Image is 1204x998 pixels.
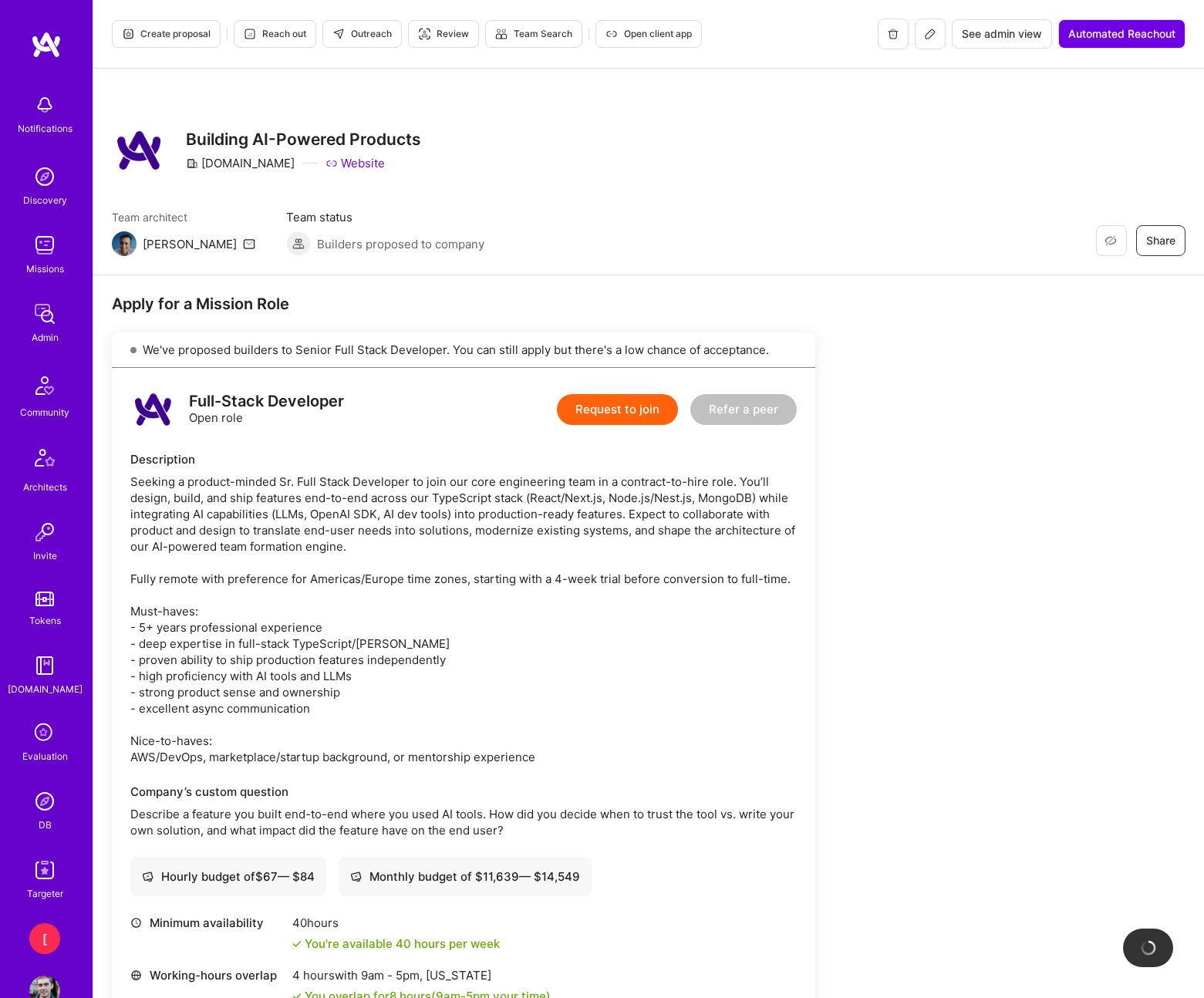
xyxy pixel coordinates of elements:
i: icon EyeClosed [1105,234,1117,247]
div: [PERSON_NAME] [143,236,237,252]
div: Minimum availability [130,915,285,931]
div: Evaluation [22,748,68,764]
img: Team Architect [112,231,137,256]
img: loading [1138,937,1158,958]
img: logo [130,386,177,433]
a: Website [325,155,385,171]
img: bell [29,89,60,120]
div: Description [130,451,797,467]
button: Team Search [485,20,582,48]
img: Community [26,367,63,404]
span: Review [418,27,469,41]
img: teamwork [29,230,60,261]
div: Missions [26,261,64,277]
div: Invite [33,548,57,564]
img: tokens [35,592,54,606]
i: icon Clock [130,917,142,929]
img: Architects [26,442,63,479]
i: icon Check [292,939,302,949]
button: Open client app [595,20,702,48]
div: Open role [189,393,344,426]
i: icon CompanyGray [186,157,198,170]
img: guide book [29,650,60,681]
h3: Building AI-Powered Products [186,130,421,149]
span: Team status [286,209,484,225]
div: Discovery [23,192,67,208]
span: Outreach [332,27,392,41]
span: See admin view [962,26,1042,42]
img: Builders proposed to company [286,231,311,256]
div: Tokens [29,612,61,629]
button: Reach out [234,20,316,48]
div: Community [20,404,69,420]
button: Create proposal [112,20,221,48]
span: Team architect [112,209,255,225]
span: 9am - 5pm , [358,968,426,983]
div: DB [39,817,52,833]
div: Full-Stack Developer [189,393,344,410]
span: Reach out [244,27,306,41]
i: icon World [130,969,142,981]
i: icon Targeter [418,28,430,40]
img: Skill Targeter [29,855,60,885]
button: Automated Reachout [1058,19,1185,49]
div: [DOMAIN_NAME] [186,155,295,171]
div: You're available 40 hours per week [292,936,500,952]
p: Describe a feature you built end-to-end where you used AI tools. How did you decide when to trust... [130,806,797,838]
div: Company’s custom question [130,784,797,800]
i: icon Mail [243,238,255,250]
div: 40 hours [292,915,500,931]
div: Notifications [18,120,73,137]
div: [DOMAIN_NAME] [8,681,83,697]
i: icon Proposal [122,28,134,40]
div: Hourly budget of $ 67 — $ 84 [142,868,315,885]
i: icon Cash [142,871,153,882]
img: Admin Search [29,786,60,817]
div: Targeter [27,885,63,902]
img: logo [31,31,62,59]
button: Outreach [322,20,402,48]
span: Automated Reachout [1068,26,1175,42]
i: icon Cash [350,871,362,882]
span: Open client app [605,27,692,41]
button: Review [408,20,479,48]
div: Working-hours overlap [130,967,285,983]
div: Seeking a product-minded Sr. Full Stack Developer to join our core engineering team in a contract... [130,474,797,765]
span: Team Search [495,27,572,41]
button: See admin view [952,19,1052,49]
img: Invite [29,517,60,548]
span: Create proposal [122,27,211,41]
span: Builders proposed to company [317,236,484,252]
div: Apply for a Mission Role [112,294,815,314]
div: [ [29,923,60,954]
i: icon SelectionTeam [30,719,59,748]
div: Monthly budget of $ 11,639 — $ 14,549 [350,868,580,885]
div: Architects [23,479,67,495]
button: Request to join [557,394,678,425]
a: [ [25,923,64,954]
img: Company Logo [112,123,167,178]
div: Admin [32,329,59,346]
button: Refer a peer [690,394,797,425]
span: Share [1146,233,1175,248]
div: 4 hours with [US_STATE] [292,967,551,983]
img: admin teamwork [29,298,60,329]
img: discovery [29,161,60,192]
div: We've proposed builders to Senior Full Stack Developer. You can still apply but there's a low cha... [112,332,815,368]
button: Share [1136,225,1185,256]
